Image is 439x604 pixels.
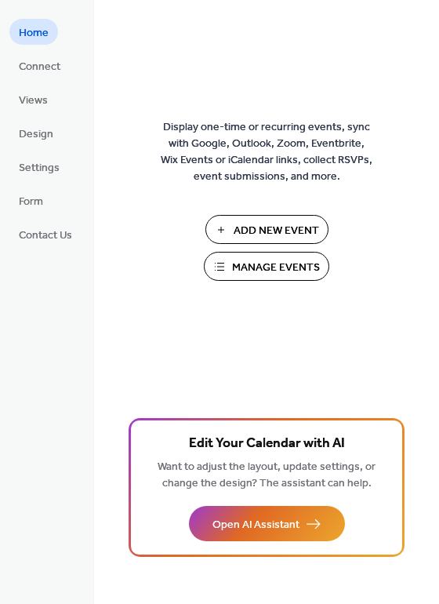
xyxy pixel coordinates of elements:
span: Views [19,93,48,109]
button: Open AI Assistant [189,506,345,541]
span: Edit Your Calendar with AI [189,433,345,455]
a: Contact Us [9,221,82,247]
a: Design [9,120,63,146]
span: Form [19,194,43,210]
button: Add New Event [205,215,328,244]
button: Manage Events [204,252,329,281]
a: Home [9,19,58,45]
a: Views [9,86,57,112]
a: Settings [9,154,69,180]
span: Want to adjust the layout, update settings, or change the design? The assistant can help. [158,457,376,494]
a: Connect [9,53,70,78]
span: Add New Event [234,223,319,239]
span: Home [19,25,49,42]
span: Open AI Assistant [212,517,299,533]
span: Design [19,126,53,143]
span: Contact Us [19,227,72,244]
span: Manage Events [232,260,320,276]
span: Settings [19,160,60,176]
a: Form [9,187,53,213]
span: Connect [19,59,60,75]
span: Display one-time or recurring events, sync with Google, Outlook, Zoom, Eventbrite, Wix Events or ... [161,119,372,185]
